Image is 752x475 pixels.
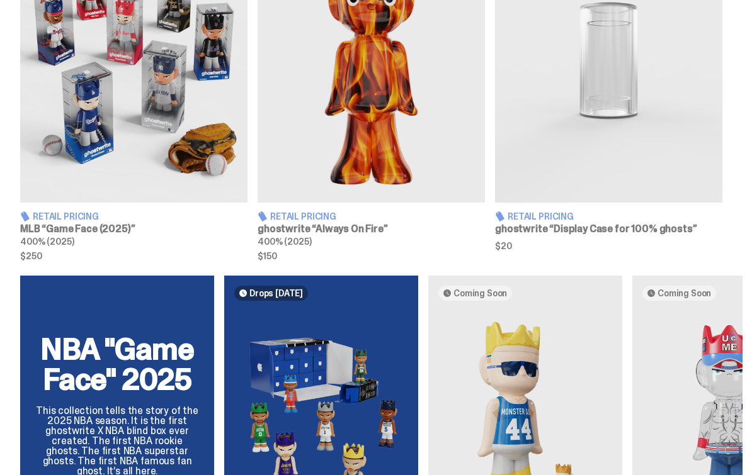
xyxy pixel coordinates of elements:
span: 400% (2025) [20,236,74,247]
span: Retail Pricing [33,212,99,221]
h3: ghostwrite “Always On Fire” [258,224,485,234]
h3: ghostwrite “Display Case for 100% ghosts” [495,224,722,234]
span: 400% (2025) [258,236,311,247]
span: Drops [DATE] [249,288,303,298]
span: $250 [20,252,248,260]
span: Retail Pricing [508,212,574,221]
span: Retail Pricing [270,212,336,221]
span: Coming Soon [453,288,507,298]
span: $150 [258,252,485,260]
h3: MLB “Game Face (2025)” [20,224,248,234]
span: Coming Soon [658,288,711,298]
h2: NBA "Game Face" 2025 [35,334,199,394]
span: $20 [495,242,722,250]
